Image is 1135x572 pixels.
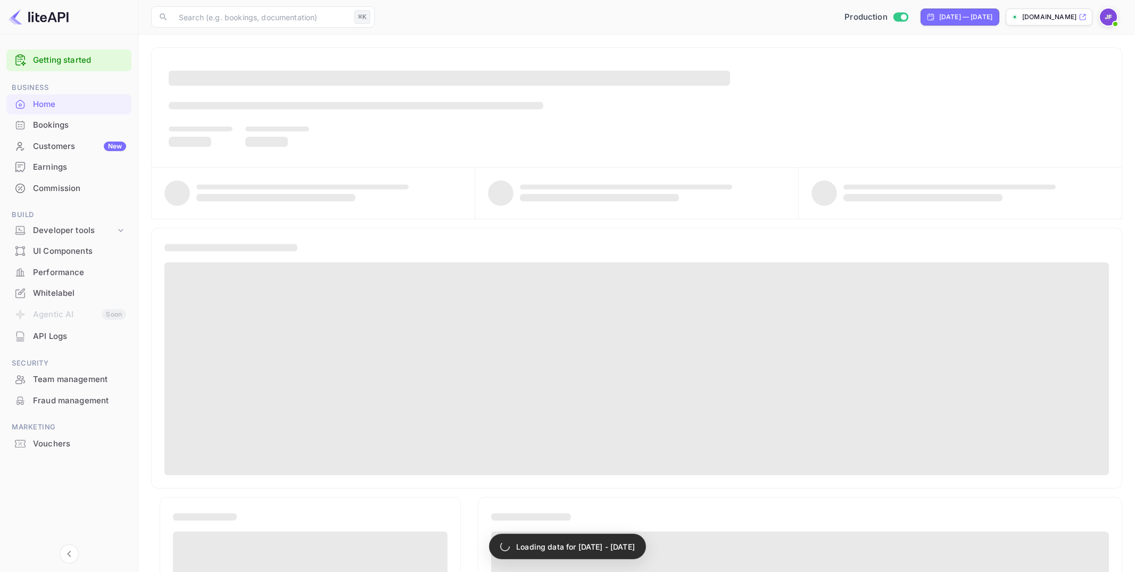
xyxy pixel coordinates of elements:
a: Performance [6,262,131,282]
a: CustomersNew [6,136,131,156]
div: Bookings [33,119,126,131]
button: Collapse navigation [60,544,79,563]
a: API Logs [6,326,131,346]
a: Bookings [6,115,131,135]
div: API Logs [33,330,126,343]
div: Developer tools [6,221,131,240]
a: Earnings [6,157,131,177]
div: Earnings [6,157,131,178]
div: CustomersNew [6,136,131,157]
div: Commission [6,178,131,199]
a: Fraud management [6,391,131,410]
div: Customers [33,140,126,153]
span: Build [6,209,131,221]
div: Performance [33,267,126,279]
div: [DATE] — [DATE] [939,12,992,22]
div: Click to change the date range period [921,9,999,26]
div: Home [6,94,131,115]
div: Whitelabel [6,283,131,304]
a: Getting started [33,54,126,67]
div: Vouchers [33,438,126,450]
div: Team management [6,369,131,390]
input: Search (e.g. bookings, documentation) [172,6,350,28]
div: Fraud management [33,395,126,407]
div: Commission [33,183,126,195]
span: Marketing [6,421,131,433]
div: New [104,142,126,151]
img: Jenny Frimer [1100,9,1117,26]
div: Fraud management [6,391,131,411]
div: Developer tools [33,225,115,237]
div: Getting started [6,49,131,71]
span: Security [6,358,131,369]
div: Whitelabel [33,287,126,300]
span: Production [844,11,888,23]
a: Whitelabel [6,283,131,303]
div: Switch to Sandbox mode [840,11,912,23]
a: Home [6,94,131,114]
div: Bookings [6,115,131,136]
div: Performance [6,262,131,283]
a: Vouchers [6,434,131,453]
div: Vouchers [6,434,131,454]
p: Loading data for [DATE] - [DATE] [516,541,635,552]
img: LiteAPI logo [9,9,69,26]
div: UI Components [6,241,131,262]
div: Team management [33,374,126,386]
div: ⌘K [354,10,370,24]
a: UI Components [6,241,131,261]
div: Earnings [33,161,126,173]
div: UI Components [33,245,126,258]
span: Business [6,82,131,94]
div: Home [33,98,126,111]
a: Commission [6,178,131,198]
p: [DOMAIN_NAME] [1022,12,1076,22]
a: Team management [6,369,131,389]
div: API Logs [6,326,131,347]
